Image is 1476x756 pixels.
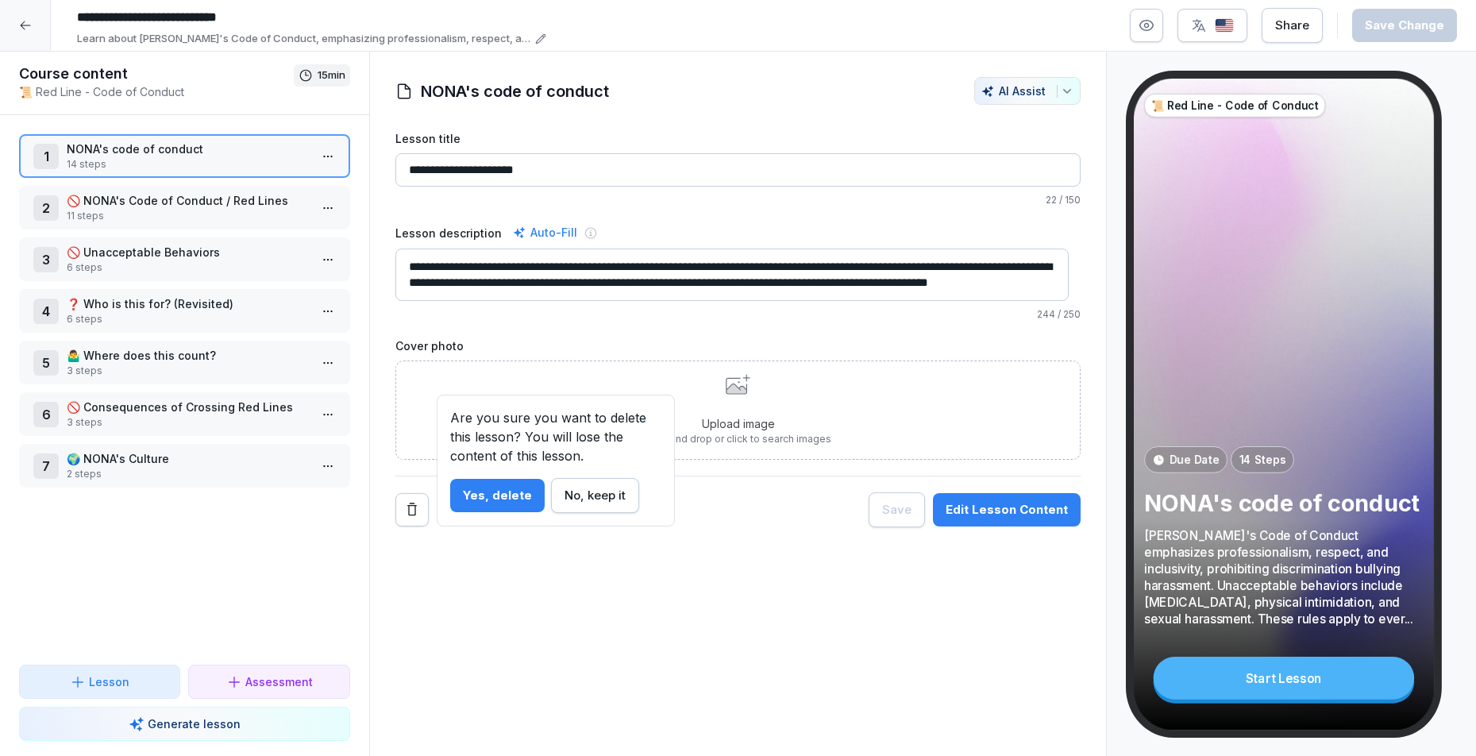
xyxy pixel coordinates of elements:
[148,715,241,732] p: Generate lesson
[89,673,129,690] p: Lesson
[67,192,309,209] p: 🚫 NONA's Code of Conduct / Red Lines
[33,144,59,169] div: 1
[33,299,59,324] div: 4
[437,395,675,526] div: Are you sure you want to delete this lesson? You will lose the content of this lesson.
[1275,17,1309,34] div: Share
[946,501,1068,519] div: Edit Lesson Content
[19,83,294,100] p: 📜 Red Line - Code of Conduct
[19,392,350,436] div: 6🚫 Consequences of Crossing Red Lines3 steps
[869,492,925,527] button: Save
[67,209,309,223] p: 11 steps
[77,31,530,47] p: Learn about [PERSON_NAME]'s Code of Conduct, emphasizing professionalism, respect, and inclusivit...
[67,415,309,430] p: 3 steps
[463,487,532,504] div: Yes, delete
[19,64,294,83] h1: Course content
[67,364,309,378] p: 3 steps
[33,453,59,479] div: 7
[19,444,350,488] div: 7🌍 NONA's Culture2 steps
[1046,194,1057,206] span: 22
[933,493,1081,526] button: Edit Lesson Content
[33,350,59,376] div: 5
[421,79,609,103] h1: NONA's code of conduct
[395,225,502,241] label: Lesson description
[551,478,639,513] button: No, keep it
[510,223,580,242] div: Auto-Fill
[395,193,1081,207] p: / 150
[33,195,59,221] div: 2
[19,134,350,178] div: 1NONA's code of conduct14 steps
[318,67,345,83] p: 15 min
[67,347,309,364] p: 🤷‍♂️ Where does this count?
[19,289,350,333] div: 4❓ Who is this for? (Revisited)6 steps
[395,493,429,526] button: Remove
[67,295,309,312] p: ❓ Who is this for? (Revisited)
[1144,488,1424,518] p: NONA's code of conduct
[1151,98,1319,114] p: 📜 Red Line - Code of Conduct
[19,707,350,741] button: Generate lesson
[188,665,349,699] button: Assessment
[67,260,309,275] p: 6 steps
[882,501,911,519] div: Save
[19,665,180,699] button: Lesson
[19,341,350,384] div: 5🤷‍♂️ Where does this count?3 steps
[67,399,309,415] p: 🚫 Consequences of Crossing Red Lines
[19,237,350,281] div: 3🚫 Unacceptable Behaviors6 steps
[1215,18,1234,33] img: us.svg
[974,77,1081,105] button: AI Assist
[67,467,309,481] p: 2 steps
[1037,308,1055,320] span: 244
[395,307,1081,322] p: / 250
[245,673,313,690] p: Assessment
[67,244,309,260] p: 🚫 Unacceptable Behaviors
[1365,17,1444,34] div: Save Change
[67,157,309,172] p: 14 steps
[1154,657,1414,700] div: Start Lesson
[1352,9,1457,42] button: Save Change
[450,479,545,512] button: Yes, delete
[33,247,59,272] div: 3
[395,337,1081,354] label: Cover photo
[1239,452,1286,468] p: 14 Steps
[1144,526,1424,627] p: [PERSON_NAME]'s Code of Conduct emphasizes professionalism, respect, and inclusivity, prohibiting...
[1262,8,1323,43] button: Share
[67,141,309,157] p: NONA's code of conduct
[395,130,1081,147] label: Lesson title
[1170,452,1220,468] p: Due Date
[67,450,309,467] p: 🌍 NONA's Culture
[67,312,309,326] p: 6 steps
[646,432,831,446] p: Drag and drop or click to search images
[19,186,350,229] div: 2🚫 NONA's Code of Conduct / Red Lines11 steps
[646,415,831,432] p: Upload image
[33,402,59,427] div: 6
[981,84,1073,98] div: AI Assist
[565,487,626,504] div: No, keep it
